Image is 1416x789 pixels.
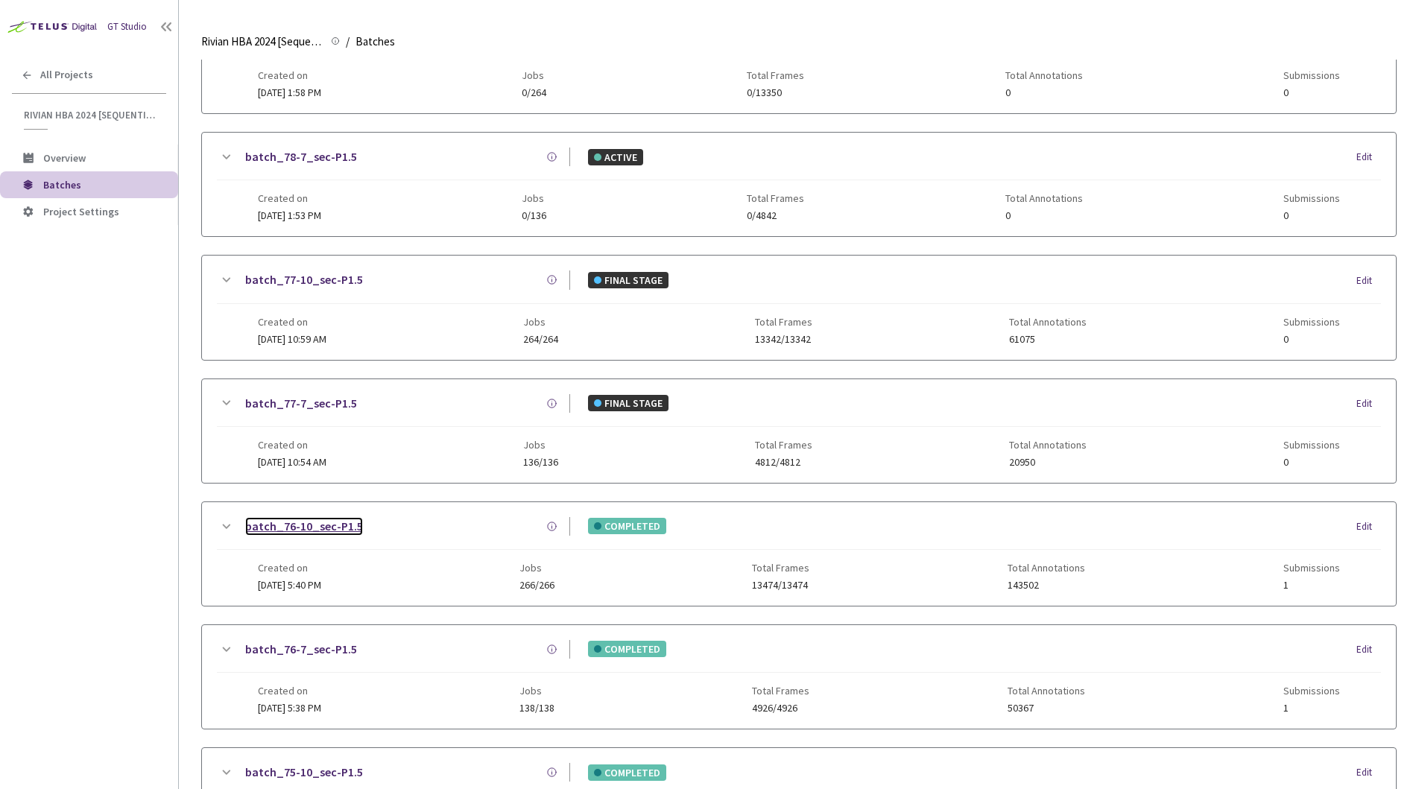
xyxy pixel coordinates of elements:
[1356,396,1381,411] div: Edit
[523,439,558,451] span: Jobs
[1283,210,1340,221] span: 0
[1005,87,1083,98] span: 0
[258,701,321,714] span: [DATE] 5:38 PM
[755,439,812,451] span: Total Frames
[1283,87,1340,98] span: 0
[588,395,669,411] div: FINAL STAGE
[258,316,326,328] span: Created on
[258,332,326,346] span: [DATE] 10:59 AM
[755,316,812,328] span: Total Frames
[245,148,357,166] a: batch_78-7_sec-P1.5
[1356,150,1381,165] div: Edit
[747,87,804,98] span: 0/13350
[1009,316,1087,328] span: Total Annotations
[258,562,321,574] span: Created on
[245,394,357,413] a: batch_77-7_sec-P1.5
[1005,210,1083,221] span: 0
[1008,562,1085,574] span: Total Annotations
[747,69,804,81] span: Total Frames
[519,685,554,697] span: Jobs
[752,703,809,714] span: 4926/4926
[1283,334,1340,345] span: 0
[1283,439,1340,451] span: Submissions
[1283,69,1340,81] span: Submissions
[1009,334,1087,345] span: 61075
[1009,457,1087,468] span: 20950
[202,133,1396,236] div: batch_78-7_sec-P1.5ACTIVEEditCreated on[DATE] 1:53 PMJobs0/136Total Frames0/4842Total Annotations...
[258,578,321,592] span: [DATE] 5:40 PM
[258,439,326,451] span: Created on
[588,764,666,781] div: COMPLETED
[1008,580,1085,591] span: 143502
[202,10,1396,113] div: batch_78-10_sec-P1.5ACTIVEEditCreated on[DATE] 1:58 PMJobs0/264Total Frames0/13350Total Annotatio...
[522,69,546,81] span: Jobs
[588,149,643,165] div: ACTIVE
[1283,316,1340,328] span: Submissions
[346,33,350,51] li: /
[755,334,812,345] span: 13342/13342
[523,316,558,328] span: Jobs
[522,192,546,204] span: Jobs
[523,457,558,468] span: 136/136
[588,518,666,534] div: COMPLETED
[258,209,321,222] span: [DATE] 1:53 PM
[1283,685,1340,697] span: Submissions
[1356,519,1381,534] div: Edit
[1356,765,1381,780] div: Edit
[1005,192,1083,204] span: Total Annotations
[43,205,119,218] span: Project Settings
[355,33,395,51] span: Batches
[1005,69,1083,81] span: Total Annotations
[1009,439,1087,451] span: Total Annotations
[1283,580,1340,591] span: 1
[752,580,809,591] span: 13474/13474
[1008,685,1085,697] span: Total Annotations
[1008,703,1085,714] span: 50367
[1283,192,1340,204] span: Submissions
[258,86,321,99] span: [DATE] 1:58 PM
[519,562,554,574] span: Jobs
[245,640,357,659] a: batch_76-7_sec-P1.5
[258,69,321,81] span: Created on
[258,685,321,697] span: Created on
[755,457,812,468] span: 4812/4812
[1283,562,1340,574] span: Submissions
[24,109,157,121] span: Rivian HBA 2024 [Sequential]
[43,178,81,191] span: Batches
[588,272,669,288] div: FINAL STAGE
[202,256,1396,359] div: batch_77-10_sec-P1.5FINAL STAGEEditCreated on[DATE] 10:59 AMJobs264/264Total Frames13342/13342Tot...
[245,270,363,289] a: batch_77-10_sec-P1.5
[258,192,321,204] span: Created on
[258,455,326,469] span: [DATE] 10:54 AM
[202,379,1396,483] div: batch_77-7_sec-P1.5FINAL STAGEEditCreated on[DATE] 10:54 AMJobs136/136Total Frames4812/4812Total ...
[1283,703,1340,714] span: 1
[245,763,363,782] a: batch_75-10_sec-P1.5
[245,517,363,536] a: batch_76-10_sec-P1.5
[1356,642,1381,657] div: Edit
[519,703,554,714] span: 138/138
[202,502,1396,606] div: batch_76-10_sec-P1.5COMPLETEDEditCreated on[DATE] 5:40 PMJobs266/266Total Frames13474/13474Total ...
[1283,457,1340,468] span: 0
[522,87,546,98] span: 0/264
[107,20,147,34] div: GT Studio
[747,210,804,221] span: 0/4842
[201,33,322,51] span: Rivian HBA 2024 [Sequential]
[1356,273,1381,288] div: Edit
[40,69,93,81] span: All Projects
[752,562,809,574] span: Total Frames
[747,192,804,204] span: Total Frames
[523,334,558,345] span: 264/264
[752,685,809,697] span: Total Frames
[588,641,666,657] div: COMPLETED
[519,580,554,591] span: 266/266
[43,151,86,165] span: Overview
[522,210,546,221] span: 0/136
[202,625,1396,729] div: batch_76-7_sec-P1.5COMPLETEDEditCreated on[DATE] 5:38 PMJobs138/138Total Frames4926/4926Total Ann...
